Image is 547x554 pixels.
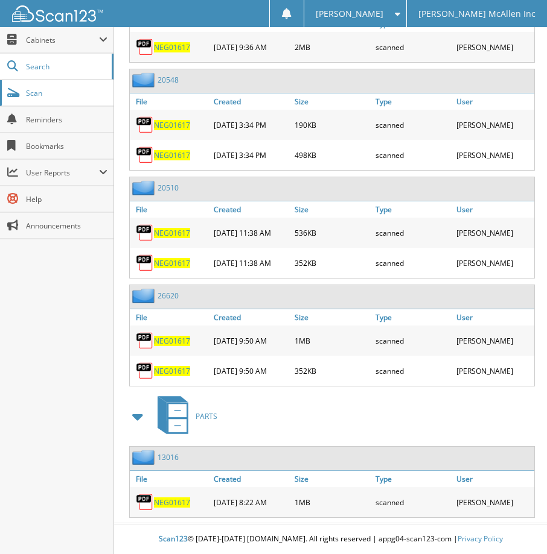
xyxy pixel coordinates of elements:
[136,38,154,56] img: PDF.png
[292,221,373,245] div: 536KB
[211,359,292,383] div: [DATE] 9:50 AM
[130,201,211,218] a: File
[211,309,292,326] a: Created
[453,471,534,487] a: User
[136,493,154,511] img: PDF.png
[136,362,154,380] img: PDF.png
[26,61,106,72] span: Search
[453,113,534,137] div: [PERSON_NAME]
[154,228,190,238] a: NEG01617
[132,288,158,303] img: folder2.png
[373,201,453,218] a: Type
[453,329,534,353] div: [PERSON_NAME]
[150,392,217,440] a: PARTS
[154,120,190,130] a: NEG01617
[292,490,373,514] div: 1MB
[26,194,107,204] span: Help
[292,359,373,383] div: 352KB
[453,251,534,275] div: [PERSON_NAME]
[132,450,158,465] img: folder2.png
[132,72,158,87] img: folder2.png
[26,141,107,151] span: Bookmarks
[373,471,453,487] a: Type
[12,5,103,22] img: scan123-logo-white.svg
[211,471,292,487] a: Created
[487,496,547,554] iframe: Chat Widget
[373,359,453,383] div: scanned
[130,93,211,110] a: File
[136,332,154,350] img: PDF.png
[26,88,107,98] span: Scan
[453,143,534,167] div: [PERSON_NAME]
[26,221,107,231] span: Announcements
[154,366,190,376] a: NEG01617
[26,35,99,45] span: Cabinets
[136,254,154,272] img: PDF.png
[373,221,453,245] div: scanned
[211,113,292,137] div: [DATE] 3:34 PM
[211,329,292,353] div: [DATE] 9:50 AM
[292,113,373,137] div: 190KB
[26,115,107,125] span: Reminders
[114,524,547,554] div: © [DATE]-[DATE] [DOMAIN_NAME]. All rights reserved | appg04-scan123-com |
[292,35,373,59] div: 2MB
[373,309,453,326] a: Type
[211,35,292,59] div: [DATE] 9:36 AM
[132,180,158,195] img: folder2.png
[292,201,373,218] a: Size
[211,201,292,218] a: Created
[453,359,534,383] div: [PERSON_NAME]
[159,534,188,544] span: Scan123
[453,201,534,218] a: User
[453,93,534,110] a: User
[453,35,534,59] div: [PERSON_NAME]
[292,251,373,275] div: 352KB
[154,258,190,268] a: NEG01617
[373,329,453,353] div: scanned
[136,224,154,242] img: PDF.png
[373,143,453,167] div: scanned
[130,309,211,326] a: File
[136,146,154,164] img: PDF.png
[158,75,179,85] a: 20548
[136,116,154,134] img: PDF.png
[26,168,99,178] span: User Reports
[373,251,453,275] div: scanned
[453,490,534,514] div: [PERSON_NAME]
[418,10,536,17] span: [PERSON_NAME] McAllen Inc
[292,143,373,167] div: 498KB
[154,150,190,160] a: NEG01617
[373,93,453,110] a: Type
[211,251,292,275] div: [DATE] 11:38 AM
[458,534,503,544] a: Privacy Policy
[211,93,292,110] a: Created
[158,452,179,462] a: 13016
[154,42,190,52] a: NEG01617
[292,309,373,326] a: Size
[154,497,190,508] a: NEG01617
[211,490,292,514] div: [DATE] 8:22 AM
[211,221,292,245] div: [DATE] 11:38 AM
[292,471,373,487] a: Size
[158,291,179,301] a: 26620
[196,411,217,421] span: PARTS
[453,221,534,245] div: [PERSON_NAME]
[211,143,292,167] div: [DATE] 3:34 PM
[453,309,534,326] a: User
[292,329,373,353] div: 1MB
[373,113,453,137] div: scanned
[130,471,211,487] a: File
[154,336,190,346] a: NEG01617
[292,93,373,110] a: Size
[316,10,383,17] span: [PERSON_NAME]
[373,35,453,59] div: scanned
